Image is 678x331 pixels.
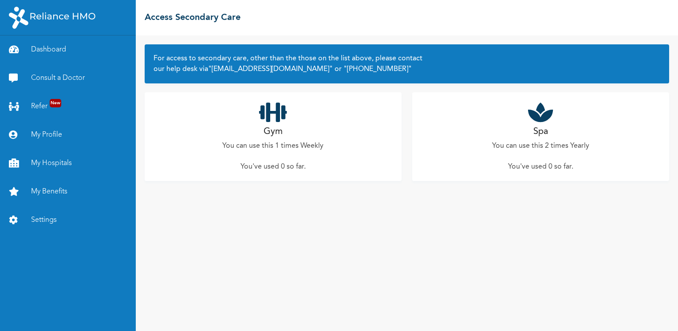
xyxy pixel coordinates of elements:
p: You've used 0 so far . [508,162,573,172]
p: You've used 0 so far . [240,162,306,172]
a: "[PHONE_NUMBER]" [342,66,412,73]
p: You can use this 2 times Yearly [492,141,589,151]
h2: For access to secondary care, other than the those on the list above, please contact our help des... [154,53,660,75]
a: "[EMAIL_ADDRESS][DOMAIN_NAME]" [208,66,333,73]
p: You can use this 1 times Weekly [222,141,323,151]
h2: Access Secondary Care [145,11,240,24]
img: RelianceHMO's Logo [9,7,95,29]
h2: Spa [533,125,548,138]
h2: Gym [264,125,283,138]
span: New [50,99,61,107]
